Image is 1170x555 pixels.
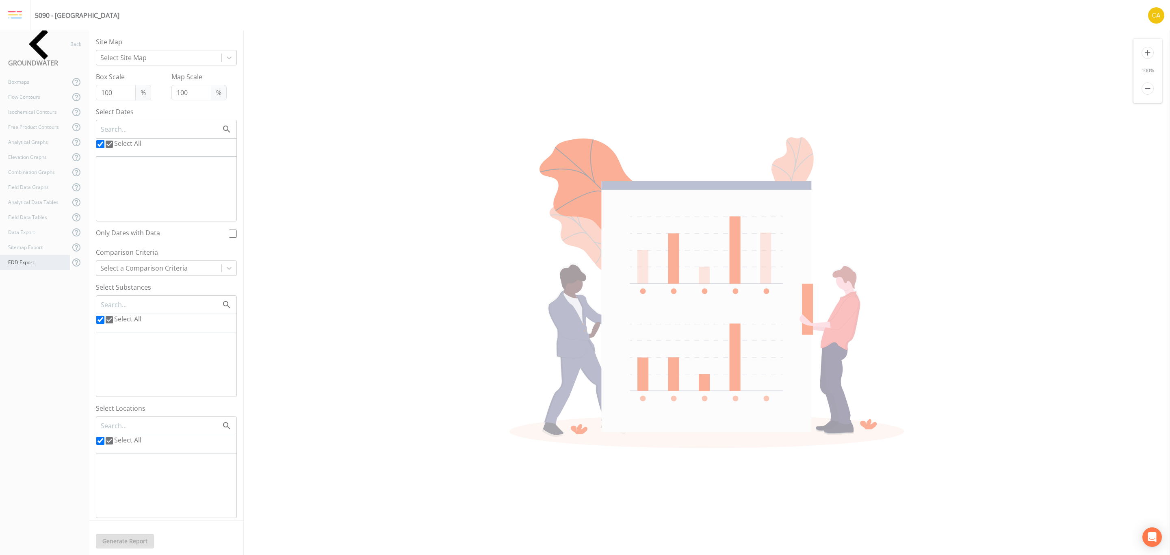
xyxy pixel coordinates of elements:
[96,140,104,148] input: Select All
[211,85,227,100] span: %
[96,247,237,257] label: Comparison Criteria
[96,316,104,324] input: Select All
[114,436,141,444] span: Select All
[1142,82,1154,95] i: remove
[135,85,151,100] span: %
[100,299,222,310] input: Search...
[8,11,22,20] img: logo
[1148,7,1164,24] img: 37d9cc7f3e1b9ec8ec648c4f5b158cdc
[96,107,237,117] label: Select Dates
[96,403,237,413] label: Select Locations
[114,139,141,148] span: Select All
[1142,527,1162,547] div: Open Intercom Messenger
[96,282,237,292] label: Select Substances
[35,11,119,20] div: 5090 - [GEOGRAPHIC_DATA]
[96,37,237,47] label: Site Map
[509,137,904,448] img: undraw_report_building_chart-e1PV7-8T.svg
[1142,47,1154,59] i: add
[96,72,151,82] label: Box Scale
[96,228,229,238] label: Only Dates with Data
[96,437,104,445] input: Select All
[100,124,222,134] input: Search...
[171,72,227,82] label: Map Scale
[100,421,222,431] input: Search...
[114,314,141,323] span: Select All
[1133,67,1162,74] div: 100 %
